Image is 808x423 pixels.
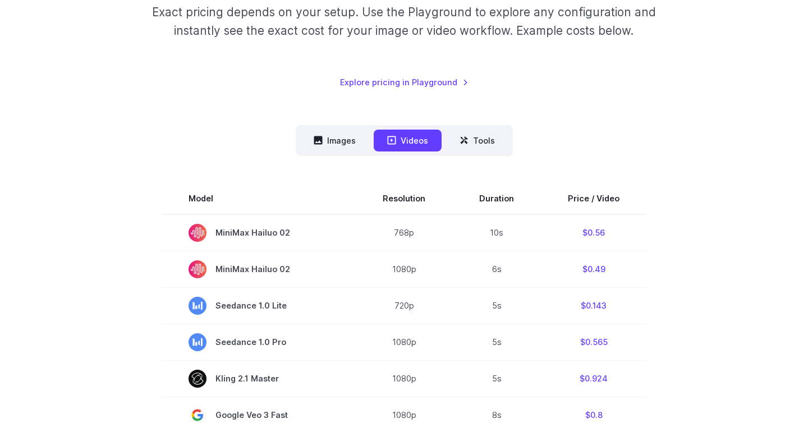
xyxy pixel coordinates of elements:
[374,130,442,151] button: Videos
[340,76,469,89] a: Explore pricing in Playground
[162,183,356,214] th: Model
[541,183,646,214] th: Price / Video
[452,251,541,287] td: 6s
[356,360,452,397] td: 1080p
[541,360,646,397] td: $0.924
[356,287,452,324] td: 720p
[189,333,329,351] span: Seedance 1.0 Pro
[131,3,677,40] p: Exact pricing depends on your setup. Use the Playground to explore any configuration and instantl...
[189,224,329,242] span: MiniMax Hailuo 02
[189,370,329,388] span: Kling 2.1 Master
[446,130,508,151] button: Tools
[541,251,646,287] td: $0.49
[541,287,646,324] td: $0.143
[541,324,646,360] td: $0.565
[452,324,541,360] td: 5s
[300,130,369,151] button: Images
[452,287,541,324] td: 5s
[189,260,329,278] span: MiniMax Hailuo 02
[356,214,452,251] td: 768p
[356,324,452,360] td: 1080p
[452,183,541,214] th: Duration
[452,214,541,251] td: 10s
[356,251,452,287] td: 1080p
[541,214,646,251] td: $0.56
[356,183,452,214] th: Resolution
[452,360,541,397] td: 5s
[189,297,329,315] span: Seedance 1.0 Lite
